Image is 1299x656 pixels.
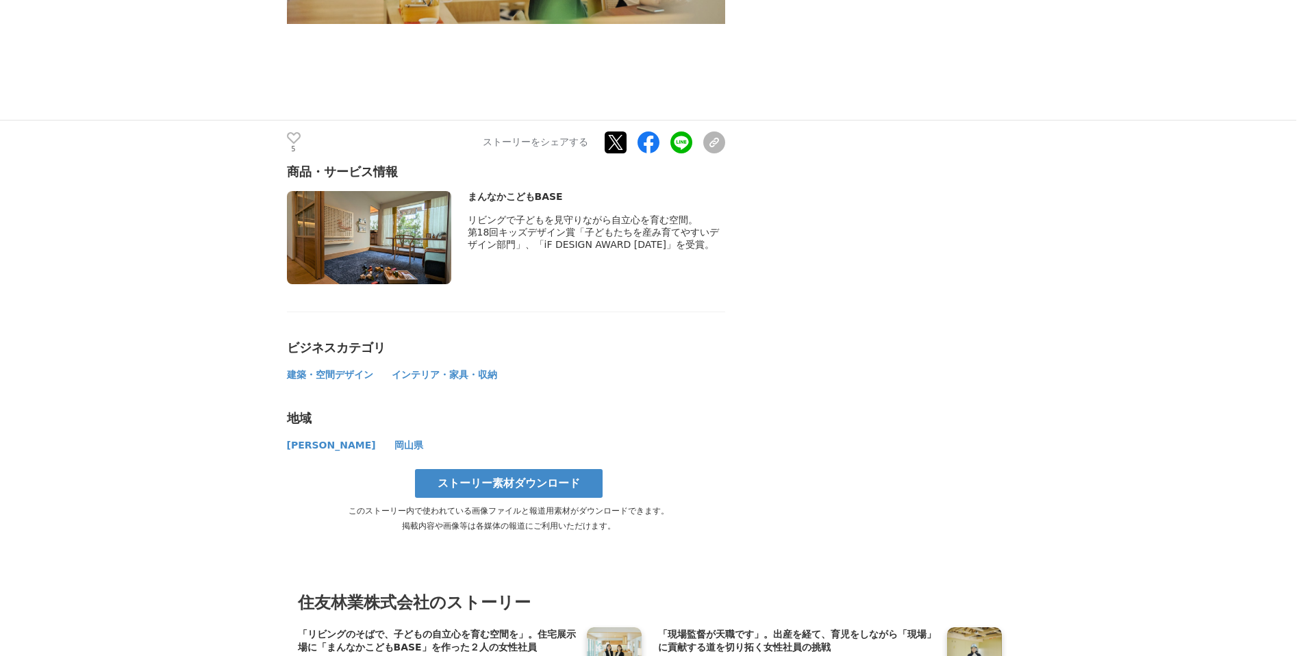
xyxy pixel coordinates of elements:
[298,627,576,655] h4: 「リビングのそばで、子どもの自立心を育む空間を」。住宅展示場に「まんなかこどもBASE」を作った２人の女性社員
[287,164,725,180] div: 商品・サービス情報
[287,191,451,284] img: thumbnail_8651cd60-71d6-11f0-823f-ff2db17baf16.jpg
[298,627,576,656] a: 「リビングのそばで、子どもの自立心を育む空間を」。住宅展示場に「まんなかこどもBASE」を作った２人の女性社員
[483,136,588,149] p: ストーリーをシェアする
[287,372,375,379] a: 建築・空間デザイン
[287,146,301,153] p: 5
[468,227,720,250] span: 第18回キッズデザイン賞「子どもたちを産み育てやすいデザイン部門」、「iF DESIGN AWARD [DATE]」を受賞。
[287,410,725,427] div: 地域
[287,442,378,450] a: [PERSON_NAME]
[392,372,497,379] a: インテリア・家具・収納
[468,191,725,203] div: まんなかこどもBASE
[287,340,725,356] div: ビジネスカテゴリ
[287,369,373,380] span: 建築・空間デザイン
[287,503,731,533] p: このストーリー内で使われている画像ファイルと報道用素材がダウンロードできます。 掲載内容や画像等は各媒体の報道にご利用いただけます。
[392,369,497,380] span: インテリア・家具・収納
[394,440,423,451] span: 岡山県
[298,590,1002,616] h3: 住友林業株式会社のストーリー
[468,214,698,225] span: リビングで子どもを見守りながら自立心を育む空間。
[287,440,376,451] span: [PERSON_NAME]
[658,627,936,655] h4: 「現場監督が天職です」。出産を経て、育児をしながら「現場」に貢献する道を切り拓く女性社員の挑戦
[658,627,936,656] a: 「現場監督が天職です」。出産を経て、育児をしながら「現場」に貢献する道を切り拓く女性社員の挑戦
[415,469,603,498] a: ストーリー素材ダウンロード
[394,442,423,450] a: 岡山県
